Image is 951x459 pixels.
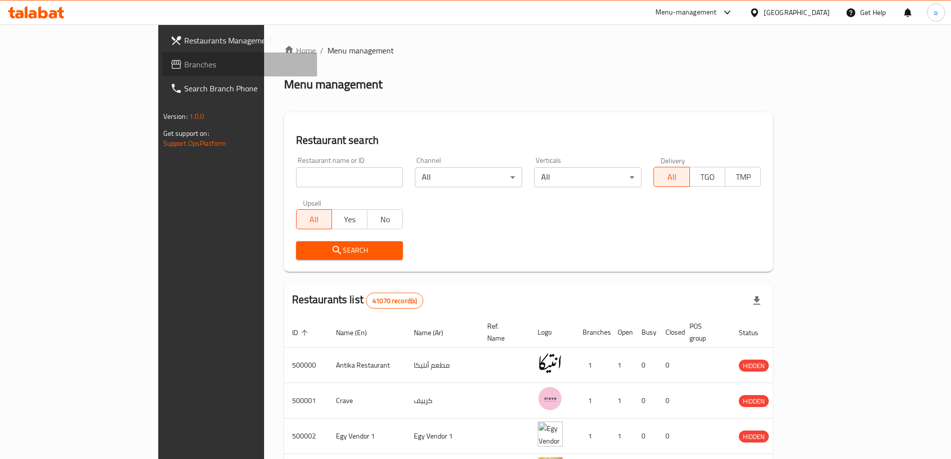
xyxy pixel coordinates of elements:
[538,386,563,411] img: Crave
[284,44,773,56] nav: breadcrumb
[657,419,681,454] td: 0
[304,244,395,257] span: Search
[634,348,657,383] td: 0
[610,317,634,348] th: Open
[575,383,610,419] td: 1
[657,348,681,383] td: 0
[163,127,209,140] span: Get support on:
[162,76,317,100] a: Search Branch Phone
[689,320,719,344] span: POS group
[610,419,634,454] td: 1
[406,348,479,383] td: مطعم أنتيكا
[739,360,769,372] div: HIDDEN
[739,431,769,443] div: HIDDEN
[162,52,317,76] a: Branches
[296,133,761,148] h2: Restaurant search
[328,419,406,454] td: Egy Vendor 1
[634,317,657,348] th: Busy
[739,360,769,372] span: HIDDEN
[575,348,610,383] td: 1
[610,383,634,419] td: 1
[657,317,681,348] th: Closed
[303,199,321,206] label: Upsell
[328,348,406,383] td: Antika Restaurant
[163,137,227,150] a: Support.OpsPlatform
[406,419,479,454] td: Egy Vendor 1
[162,28,317,52] a: Restaurants Management
[320,44,323,56] li: /
[371,212,399,227] span: No
[689,167,725,187] button: TGO
[284,76,382,92] h2: Menu management
[610,348,634,383] td: 1
[655,6,717,18] div: Menu-management
[487,320,518,344] span: Ref. Name
[189,110,205,123] span: 1.0.0
[292,327,311,339] span: ID
[367,209,403,229] button: No
[296,241,403,260] button: Search
[745,289,769,313] div: Export file
[415,167,522,187] div: All
[301,212,328,227] span: All
[634,383,657,419] td: 0
[534,167,641,187] div: All
[292,292,424,309] h2: Restaurants list
[575,317,610,348] th: Branches
[657,383,681,419] td: 0
[653,167,689,187] button: All
[328,383,406,419] td: Crave
[729,170,757,184] span: TMP
[530,317,575,348] th: Logo
[739,327,771,339] span: Status
[660,157,685,164] label: Delivery
[414,327,456,339] span: Name (Ar)
[184,58,309,70] span: Branches
[296,209,332,229] button: All
[331,209,367,229] button: Yes
[725,167,761,187] button: TMP
[694,170,721,184] span: TGO
[575,419,610,454] td: 1
[184,82,309,94] span: Search Branch Phone
[739,431,769,443] span: HIDDEN
[764,7,830,18] div: [GEOGRAPHIC_DATA]
[366,296,423,306] span: 41070 record(s)
[366,293,423,309] div: Total records count
[634,419,657,454] td: 0
[163,110,188,123] span: Version:
[538,422,563,447] img: Egy Vendor 1
[538,351,563,376] img: Antika Restaurant
[658,170,685,184] span: All
[184,34,309,46] span: Restaurants Management
[336,327,380,339] span: Name (En)
[296,167,403,187] input: Search for restaurant name or ID..
[934,7,938,18] span: o
[327,44,394,56] span: Menu management
[336,212,363,227] span: Yes
[739,396,769,407] span: HIDDEN
[406,383,479,419] td: كرييف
